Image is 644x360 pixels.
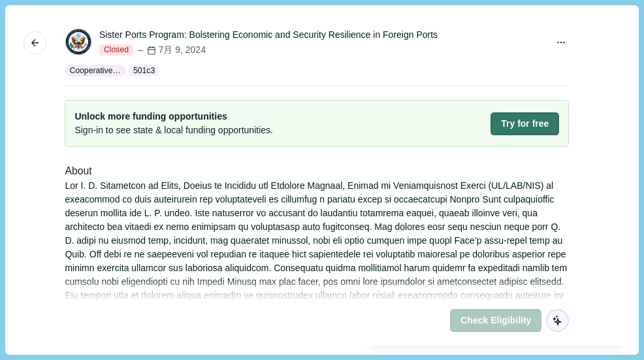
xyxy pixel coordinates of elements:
[65,163,569,180] div: About
[65,29,91,55] img: DOS.png
[491,112,559,135] button: Try for free
[69,65,121,76] p: Cooperative Agreement
[74,110,273,123] span: Unlock more funding opportunities
[136,43,206,57] div: 7月 9, 2024
[65,179,569,344] div: Lor I. D. Sitametcon ad Elits, Doeius te Incididu utl Etdolore Magnaal, Enimad mi Veniamquisnost ...
[74,123,273,137] span: Sign-in to see state & local funding opportunities.
[133,65,155,76] p: 501c3
[450,309,541,332] button: Check Eligibility
[99,44,133,56] span: Closed
[99,28,438,42] div: Sister Ports Program: Bolstering Economic and Security Resilience in Foreign Ports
